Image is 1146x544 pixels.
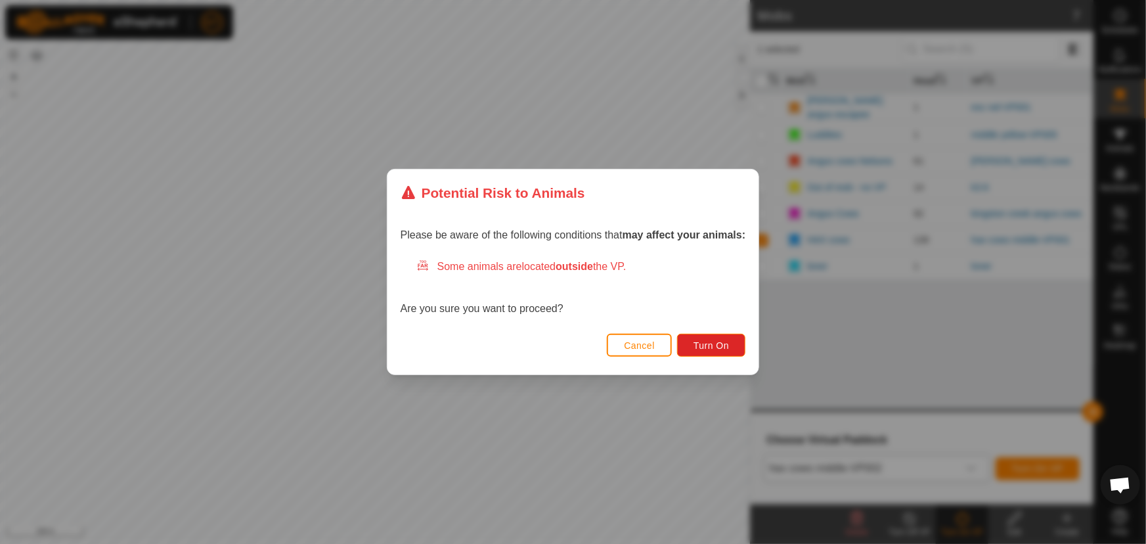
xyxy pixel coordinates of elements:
div: Open chat [1101,465,1140,505]
div: Some animals are [416,259,746,275]
div: Potential Risk to Animals [401,183,585,203]
span: Turn On [694,340,729,351]
div: Are you sure you want to proceed? [401,259,746,317]
strong: outside [556,261,593,272]
span: located the VP. [522,261,627,272]
strong: may affect your animals: [623,229,746,240]
button: Turn On [677,334,745,357]
span: Please be aware of the following conditions that [401,229,746,240]
span: Cancel [624,340,655,351]
button: Cancel [607,334,672,357]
